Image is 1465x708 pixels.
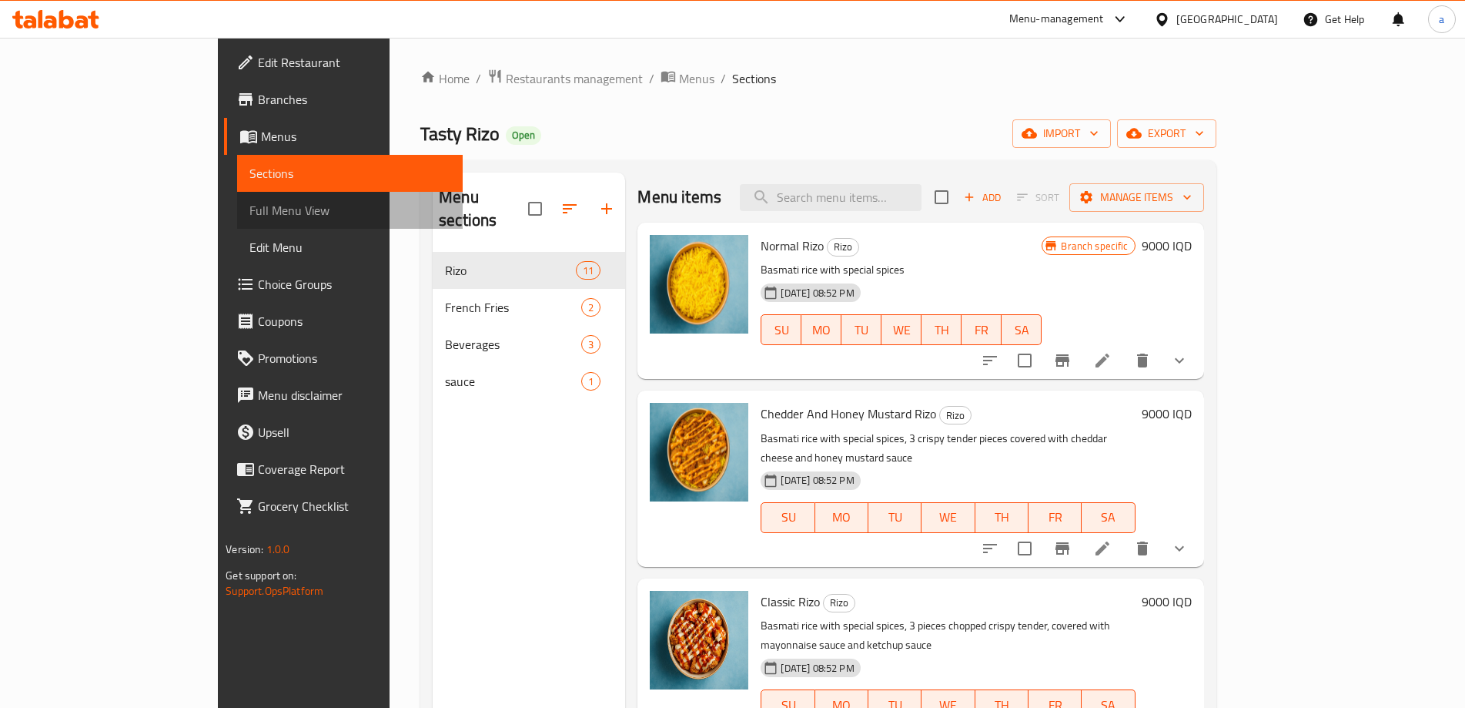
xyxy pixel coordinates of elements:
[1029,502,1082,533] button: FR
[258,423,450,441] span: Upsell
[258,497,450,515] span: Grocery Checklist
[1093,539,1112,558] a: Edit menu item
[774,473,860,488] span: [DATE] 08:52 PM
[1142,403,1192,424] h6: 9000 IQD
[506,126,541,145] div: Open
[249,201,450,220] span: Full Menu View
[258,460,450,478] span: Coverage Report
[968,319,995,341] span: FR
[445,372,581,391] span: sauce
[888,319,915,341] span: WE
[433,363,625,400] div: sauce1
[581,335,600,354] div: items
[761,502,814,533] button: SU
[821,506,862,528] span: MO
[582,374,600,389] span: 1
[237,192,463,229] a: Full Menu View
[875,506,915,528] span: TU
[650,591,748,690] img: Classic Rizo
[962,314,1002,345] button: FR
[1008,344,1041,377] span: Select to update
[827,238,859,257] div: Rizo
[581,372,600,391] div: items
[1069,183,1204,212] button: Manage items
[958,186,1007,210] span: Add item
[1170,539,1189,558] svg: Show Choices
[224,488,463,525] a: Grocery Checklist
[921,314,962,345] button: TH
[224,451,463,488] a: Coverage Report
[582,337,600,352] span: 3
[823,594,855,612] div: Rizo
[1002,314,1042,345] button: SA
[439,186,528,232] h2: Menu sections
[433,326,625,363] div: Beverages3
[224,81,463,118] a: Branches
[761,429,1135,468] p: Basmati rice with special spices, 3 crispy tender pieces covered with cheddar cheese and honey mu...
[226,565,296,586] span: Get support on:
[445,298,581,317] span: French Fries
[721,69,726,88] li: /
[433,246,625,406] nav: Menu sections
[582,300,600,315] span: 2
[649,69,654,88] li: /
[258,312,450,331] span: Coupons
[774,661,860,676] span: [DATE] 08:52 PM
[445,261,576,280] div: Rizo
[962,189,1003,206] span: Add
[226,539,263,559] span: Version:
[824,594,855,612] span: Rizo
[1035,506,1075,528] span: FR
[258,349,450,367] span: Promotions
[224,118,463,155] a: Menus
[815,502,868,533] button: MO
[1012,119,1111,148] button: import
[577,263,600,278] span: 11
[1093,351,1112,370] a: Edit menu item
[1161,530,1198,567] button: show more
[1025,124,1099,143] span: import
[1008,532,1041,565] span: Select to update
[237,229,463,266] a: Edit Menu
[1129,124,1204,143] span: export
[1170,351,1189,370] svg: Show Choices
[224,340,463,377] a: Promotions
[487,69,643,89] a: Restaurants management
[1142,235,1192,257] h6: 9000 IQD
[881,314,921,345] button: WE
[761,590,820,613] span: Classic Rizo
[445,335,581,354] div: Beverages
[982,506,1022,528] span: TH
[1007,186,1069,210] span: Select section first
[740,184,921,211] input: search
[732,69,776,88] span: Sections
[761,234,824,257] span: Normal Rizo
[258,386,450,404] span: Menu disclaimer
[224,377,463,414] a: Menu disclaimer
[506,69,643,88] span: Restaurants management
[1082,188,1192,207] span: Manage items
[1008,319,1035,341] span: SA
[1142,591,1192,612] h6: 9000 IQD
[551,190,588,227] span: Sort sections
[1044,342,1081,379] button: Branch-specific-item
[226,581,323,601] a: Support.OpsPlatform
[637,186,721,209] h2: Menu items
[224,44,463,81] a: Edit Restaurant
[576,261,600,280] div: items
[972,530,1008,567] button: sort-choices
[261,127,450,146] span: Menus
[940,407,971,424] span: Rizo
[1088,506,1129,528] span: SA
[939,406,972,424] div: Rizo
[1124,530,1161,567] button: delete
[761,260,1042,280] p: Basmati rice with special spices
[921,502,975,533] button: WE
[224,266,463,303] a: Choice Groups
[1124,342,1161,379] button: delete
[1082,502,1135,533] button: SA
[588,190,625,227] button: Add section
[761,314,801,345] button: SU
[774,286,860,300] span: [DATE] 08:52 PM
